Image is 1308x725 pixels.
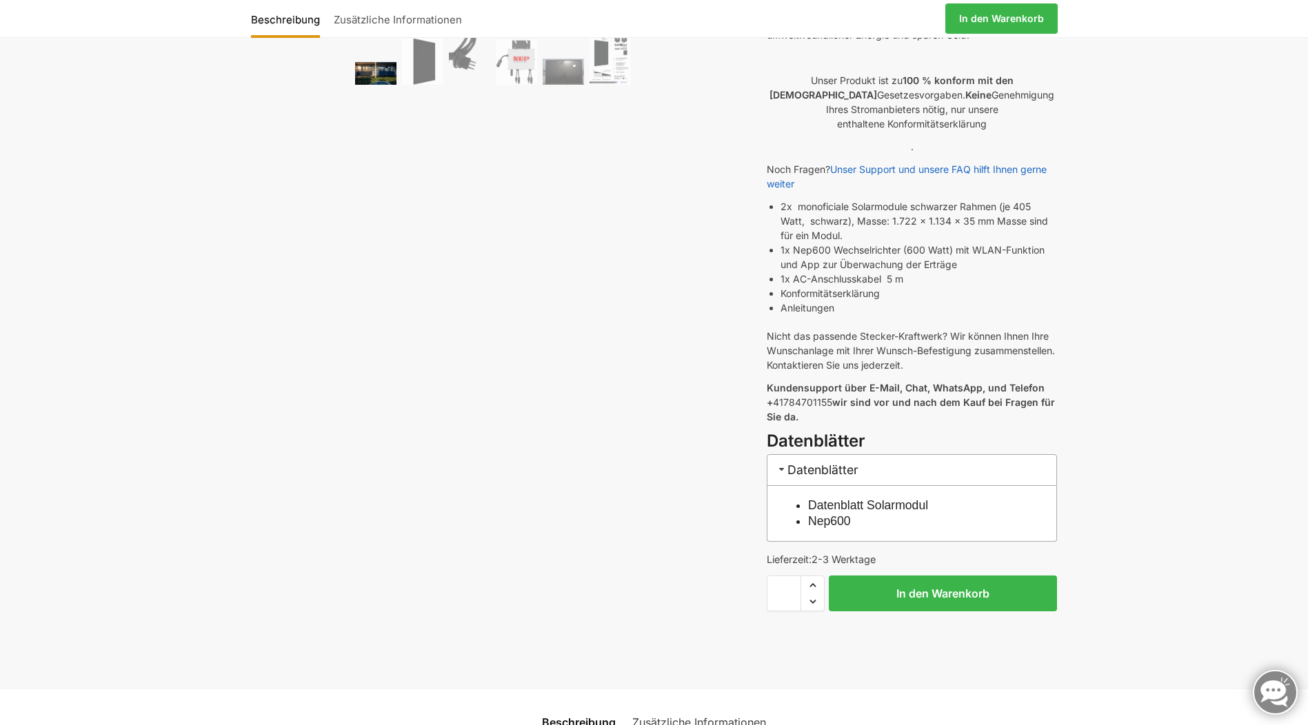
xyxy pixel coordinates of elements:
[812,553,876,565] span: 2-3 Werktage
[767,429,1057,453] h3: Datenblätter
[496,39,537,85] img: NEP 800 Drosselbar auf 600 Watt
[449,30,490,85] img: Anschlusskabel-3meter_schweizer-stecker
[769,74,1014,101] strong: 100 % konform mit den [DEMOGRAPHIC_DATA]
[767,329,1057,372] p: Nicht das passende Stecker-Kraftwerk? Wir können Ihnen Ihre Wunschanlage mit Ihrer Wunsch-Befesti...
[251,2,327,35] a: Beschreibung
[767,454,1057,485] h3: Datenblätter
[402,38,443,85] img: TommaTech Vorderseite
[781,272,1057,286] li: 1x AC-Anschlusskabel 5 m
[781,300,1057,315] li: Anleitungen
[764,620,1060,658] iframe: Sicherer Rahmen für schnelle Bezahlvorgänge
[590,27,631,85] img: Balkonkraftwerk 600/810 Watt Fullblack – Bild 6
[965,89,992,101] strong: Keine
[327,2,469,35] a: Zusätzliche Informationen
[767,575,801,611] input: Produktmenge
[801,593,824,611] span: Reduce quantity
[808,514,851,528] a: Nep600
[767,380,1057,424] p: 41784701155
[781,199,1057,243] li: 2x monoficiale Solarmodule schwarzer Rahmen (je 405 Watt, schwarz), Masse: 1.722 x 1.134 x 35 mm ...
[945,3,1058,34] a: In den Warenkorb
[355,62,396,85] img: 2 Balkonkraftwerke
[767,163,1047,190] a: Unser Support und unsere FAQ hilft Ihnen gerne weiter
[767,396,1055,422] strong: wir sind vor und nach dem Kauf bei Fragen für Sie da.
[808,498,928,512] a: Datenblatt Solarmodul
[781,286,1057,300] li: Konformitätserklärung
[801,576,824,594] span: Increase quantity
[781,243,1057,272] li: 1x Nep600 Wechselrichter (600 Watt) mit WLAN-Funktion und App zur Überwachung der Erträge
[829,575,1057,611] button: In den Warenkorb
[767,73,1057,131] p: Unser Produkt ist zu Gesetzesvorgaben. Genehmigung Ihres Stromanbieters nötig, nur unsere enthalt...
[543,59,584,85] img: Balkonkraftwerk 600/810 Watt Fullblack – Bild 5
[767,553,876,565] span: Lieferzeit:
[767,162,1057,191] p: Noch Fragen?
[767,139,1057,154] p: .
[767,382,1045,408] strong: Kundensupport über E-Mail, Chat, WhatsApp, und Telefon +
